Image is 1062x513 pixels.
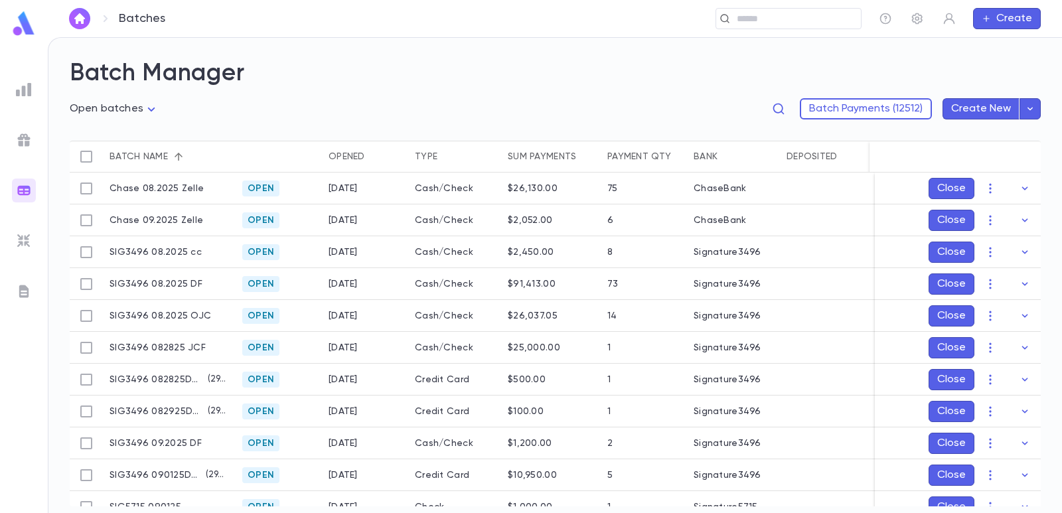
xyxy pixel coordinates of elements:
[607,342,611,353] div: 1
[508,374,546,385] div: $500.00
[929,305,974,327] button: Close
[607,311,617,321] div: 14
[242,342,279,353] span: Open
[110,141,168,173] div: Batch name
[16,82,32,98] img: reports_grey.c525e4749d1bce6a11f5fe2a8de1b229.svg
[242,247,279,257] span: Open
[110,311,211,321] p: SIG3496 08.2025 OJC
[929,369,974,390] button: Close
[687,141,780,173] div: Bank
[607,374,611,385] div: 1
[110,502,181,512] p: SIG5715 090125
[408,268,501,300] div: Cash/Check
[929,337,974,358] button: Close
[329,438,358,449] div: 9/1/2025
[866,141,952,173] div: Recorded
[800,98,932,119] button: Batch Payments (12512)
[694,470,761,480] div: Signature3496
[329,141,365,173] div: Opened
[408,332,501,364] div: Cash/Check
[780,141,866,173] div: Deposited
[929,433,974,454] button: Close
[200,469,229,482] p: ( 2940 )
[929,178,974,199] button: Close
[607,183,618,194] div: 75
[694,141,718,173] div: Bank
[16,183,32,198] img: batches_gradient.0a22e14384a92aa4cd678275c0c39cc4.svg
[408,364,501,396] div: Credit Card
[119,11,165,26] p: Batches
[929,210,974,231] button: Close
[329,183,358,194] div: 8/1/2025
[16,283,32,299] img: letters_grey.7941b92b52307dd3b8a917253454ce1c.svg
[110,215,203,226] p: Chase 09.2025 Zelle
[242,279,279,289] span: Open
[408,173,501,204] div: Cash/Check
[70,99,159,119] div: Open batches
[242,374,279,385] span: Open
[929,242,974,263] button: Close
[110,183,204,194] p: Chase 08.2025 Zelle
[508,141,576,173] div: Sum payments
[508,279,556,289] div: $91,413.00
[329,406,358,417] div: 8/29/2025
[694,406,761,417] div: Signature3496
[16,233,32,249] img: imports_grey.530a8a0e642e233f2baf0ef88e8c9fcb.svg
[694,311,761,321] div: Signature3496
[508,470,557,480] div: $10,950.00
[329,374,358,385] div: 8/28/2025
[103,141,236,173] div: Batch name
[601,141,687,173] div: Payment qty
[168,146,189,167] button: Sort
[110,279,202,289] p: SIG3496 08.2025 DF
[329,215,358,226] div: 9/1/2025
[508,438,552,449] div: $1,200.00
[607,438,613,449] div: 2
[943,98,1020,119] button: Create New
[110,247,202,257] p: SIG3496 08.2025 cc
[408,459,501,491] div: Credit Card
[11,11,37,37] img: logo
[408,204,501,236] div: Cash/Check
[408,141,501,173] div: Type
[329,502,358,512] div: 9/1/2025
[787,141,838,173] div: Deposited
[501,141,601,173] div: Sum payments
[322,141,408,173] div: Opened
[508,183,558,194] div: $26,130.00
[607,502,611,512] div: 1
[508,406,544,417] div: $100.00
[415,141,437,173] div: Type
[694,215,747,226] div: ChaseBank
[607,470,613,480] div: 5
[508,342,560,353] div: $25,000.00
[508,502,553,512] div: $1,000.00
[72,13,88,24] img: home_white.a664292cf8c1dea59945f0da9f25487c.svg
[242,183,279,194] span: Open
[242,438,279,449] span: Open
[110,438,202,449] p: SIG3496 09.2025 DF
[329,247,358,257] div: 7/31/2025
[607,247,613,257] div: 8
[929,273,974,295] button: Close
[110,342,206,353] p: SIG3496 082825 JCF
[929,465,974,486] button: Close
[973,8,1041,29] button: Create
[508,215,553,226] div: $2,052.00
[329,342,358,353] div: 8/27/2025
[408,300,501,332] div: Cash/Check
[408,236,501,268] div: Cash/Check
[408,427,501,459] div: Cash/Check
[607,279,619,289] div: 73
[242,215,279,226] span: Open
[694,279,761,289] div: Signature3496
[408,396,501,427] div: Credit Card
[694,342,761,353] div: Signature3496
[607,141,671,173] div: Payment qty
[110,406,202,417] p: SIG3496 082925DMFcc
[242,311,279,321] span: Open
[242,470,279,480] span: Open
[70,59,1041,88] h2: Batch Manager
[70,104,143,114] span: Open batches
[329,470,358,480] div: 9/1/2025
